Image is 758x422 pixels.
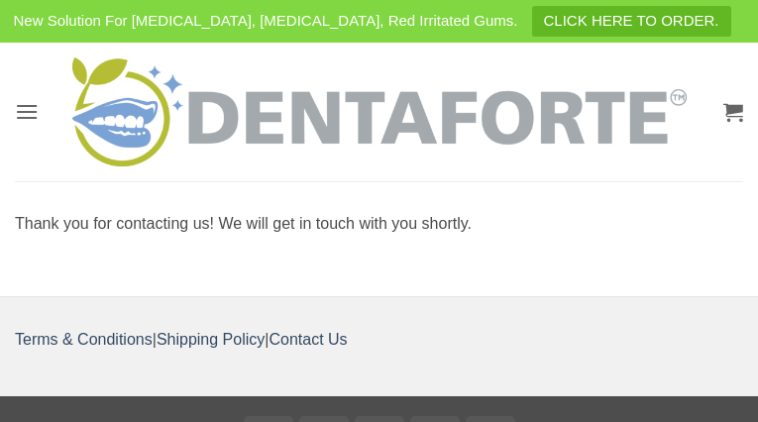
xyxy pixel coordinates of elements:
[15,211,743,237] div: Thank you for contacting us! We will get in touch with you shortly.
[15,331,153,348] a: Terms & Conditions
[157,331,265,348] a: Shipping Policy
[532,6,731,37] a: CLICK HERE TO ORDER.
[15,87,39,136] a: Menu
[723,90,743,134] a: View cart
[72,57,687,166] img: DENTAFORTE™
[15,327,743,353] p: | |
[269,331,347,348] a: Contact Us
